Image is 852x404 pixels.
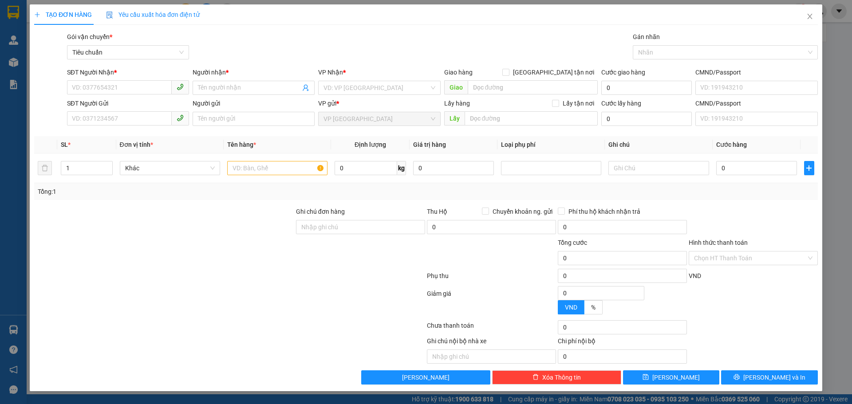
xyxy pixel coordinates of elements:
[689,239,748,246] label: Hình thức thanh toán
[601,81,692,95] input: Cước giao hàng
[558,336,687,349] div: Chi phí nội bộ
[67,98,189,108] div: SĐT Người Gửi
[716,141,747,148] span: Cước hàng
[177,114,184,122] span: phone
[413,141,446,148] span: Giá trị hàng
[362,370,491,384] button: [PERSON_NAME]
[743,373,805,382] span: [PERSON_NAME] và In
[444,69,473,76] span: Giao hàng
[427,349,556,364] input: Nhập ghi chú
[67,33,112,40] span: Gói vận chuyển
[509,67,598,77] span: [GEOGRAPHIC_DATA] tận nơi
[193,98,315,108] div: Người gửi
[397,161,406,175] span: kg
[559,98,598,108] span: Lấy tận nơi
[806,13,813,20] span: close
[653,373,700,382] span: [PERSON_NAME]
[591,304,596,311] span: %
[426,271,557,286] div: Phụ thu
[296,220,425,234] input: Ghi chú đơn hàng
[565,207,644,216] span: Phí thu hộ khách nhận trả
[72,46,184,59] span: Tiêu chuẩn
[227,161,327,175] input: VD: Bàn, Ghế
[106,12,113,19] img: icon
[177,83,184,90] span: phone
[444,111,465,126] span: Lấy
[319,98,441,108] div: VP gửi
[601,112,692,126] input: Cước lấy hàng
[468,80,598,94] input: Dọc đường
[633,33,660,40] label: Gán nhãn
[427,336,556,349] div: Ghi chú nội bộ nhà xe
[623,370,719,384] button: save[PERSON_NAME]
[565,304,577,311] span: VND
[489,207,556,216] span: Chuyển khoản ng. gửi
[61,141,68,148] span: SL
[227,141,256,148] span: Tên hàng
[605,136,713,153] th: Ghi chú
[465,111,598,126] input: Dọc đường
[804,161,814,175] button: plus
[722,370,818,384] button: printer[PERSON_NAME] và In
[493,370,622,384] button: deleteXóa Thông tin
[542,373,581,382] span: Xóa Thông tin
[558,239,587,246] span: Tổng cước
[695,67,817,77] div: CMND/Passport
[797,4,822,29] button: Close
[319,69,343,76] span: VP Nhận
[609,161,709,175] input: Ghi Chú
[532,374,539,381] span: delete
[444,100,470,107] span: Lấy hàng
[601,100,641,107] label: Cước lấy hàng
[689,272,701,279] span: VND
[695,98,817,108] div: CMND/Passport
[734,374,740,381] span: printer
[38,161,52,175] button: delete
[38,187,329,196] div: Tổng: 1
[805,165,813,172] span: plus
[413,161,494,175] input: 0
[324,112,435,126] span: VP Đà Lạt
[296,208,345,215] label: Ghi chú đơn hàng
[67,67,189,77] div: SĐT Người Nhận
[601,69,645,76] label: Cước giao hàng
[402,373,450,382] span: [PERSON_NAME]
[427,208,447,215] span: Thu Hộ
[426,289,557,318] div: Giảm giá
[120,141,153,148] span: Đơn vị tính
[643,374,649,381] span: save
[303,84,310,91] span: user-add
[34,12,40,18] span: plus
[125,161,215,175] span: Khác
[426,321,557,336] div: Chưa thanh toán
[193,67,315,77] div: Người nhận
[34,11,92,18] span: TẠO ĐƠN HÀNG
[444,80,468,94] span: Giao
[355,141,386,148] span: Định lượng
[106,11,200,18] span: Yêu cầu xuất hóa đơn điện tử
[497,136,605,153] th: Loại phụ phí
